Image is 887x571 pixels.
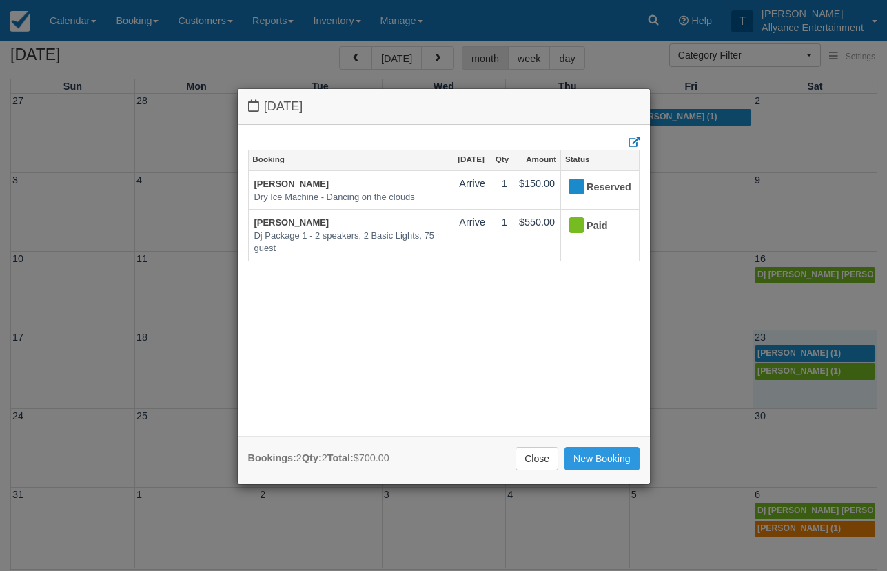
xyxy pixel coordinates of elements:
a: Status [561,150,638,170]
em: Dj Package 1 - 2 speakers, 2 Basic Lights, 75 guest [254,230,448,255]
a: Amount [513,150,560,170]
td: Arrive [453,170,491,210]
em: Dry Ice Machine - Dancing on the clouds [254,191,448,204]
strong: Bookings: [248,452,296,463]
a: [PERSON_NAME] [254,179,329,189]
a: [DATE] [453,150,491,170]
td: 1 [491,210,513,261]
strong: Total: [327,452,354,463]
a: Booking [249,150,453,170]
td: 1 [491,170,513,210]
a: Qty [491,150,513,170]
td: Arrive [453,210,491,261]
td: $150.00 [513,170,561,210]
td: $550.00 [513,210,561,261]
h4: [DATE] [248,99,640,114]
a: [PERSON_NAME] [254,217,329,228]
div: 2 2 $700.00 [248,451,389,465]
strong: Qty: [302,452,322,463]
a: New Booking [564,447,640,470]
div: Paid [567,215,621,237]
a: Close [516,447,558,470]
div: Reserved [567,177,621,199]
